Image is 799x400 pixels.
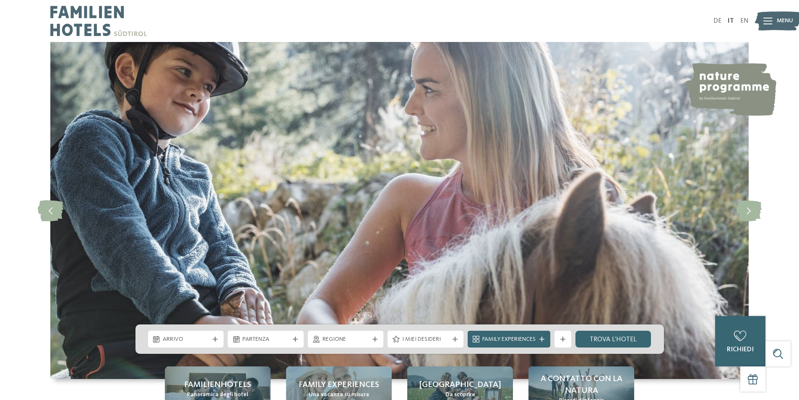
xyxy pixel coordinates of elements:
[728,18,734,24] a: IT
[309,391,369,399] span: Una vacanza su misura
[163,335,209,344] span: Arrivo
[777,17,793,25] span: Menu
[684,63,776,116] img: nature programme by Familienhotels Südtirol
[242,335,289,344] span: Partenza
[740,18,749,24] a: EN
[713,18,721,24] a: DE
[50,42,749,379] img: Family hotel Alto Adige: the happy family places!
[715,316,765,366] a: richiedi
[187,391,248,399] span: Panoramica degli hotel
[299,379,379,391] span: Family experiences
[184,379,251,391] span: Familienhotels
[402,335,449,344] span: I miei desideri
[445,391,475,399] span: Da scoprire
[323,335,369,344] span: Regione
[482,335,536,344] span: Family Experiences
[727,346,754,353] span: richiedi
[537,373,626,397] span: A contatto con la natura
[575,331,651,348] a: trova l’hotel
[419,379,501,391] span: [GEOGRAPHIC_DATA]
